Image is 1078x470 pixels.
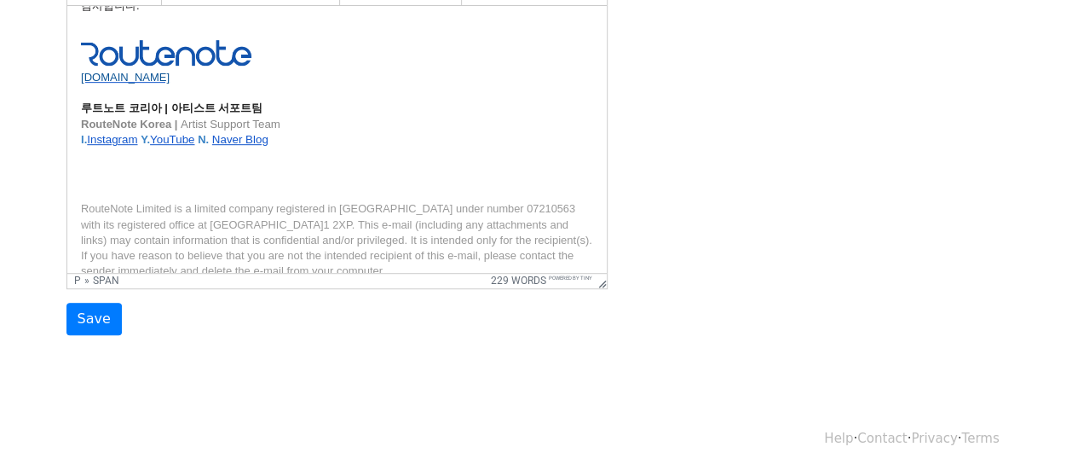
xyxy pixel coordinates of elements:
[857,431,907,446] a: Contact
[113,112,213,125] span: Artist Support Team
[824,431,853,446] a: Help
[74,275,81,287] div: p
[491,275,546,287] button: 229 words
[66,303,122,335] input: Save
[130,127,138,140] font: N
[83,127,127,140] a: YouTube
[961,431,999,446] a: Terms
[592,274,607,288] div: Resize
[73,127,83,140] font: Y.
[14,127,20,140] font: I.
[93,275,119,287] div: span
[549,275,592,281] a: Powered by Tiny
[20,127,70,140] a: Instagram
[84,275,89,287] div: »
[145,127,201,140] a: Naver Blog
[911,431,957,446] a: Privacy
[993,388,1078,470] iframe: Chat Widget
[14,196,508,224] span: RouteNote Limited is a limited company registered in [GEOGRAPHIC_DATA] under number 07210563 with...
[67,6,607,273] iframe: Rich Text Area. Press ALT-0 for help.
[139,127,142,140] font: .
